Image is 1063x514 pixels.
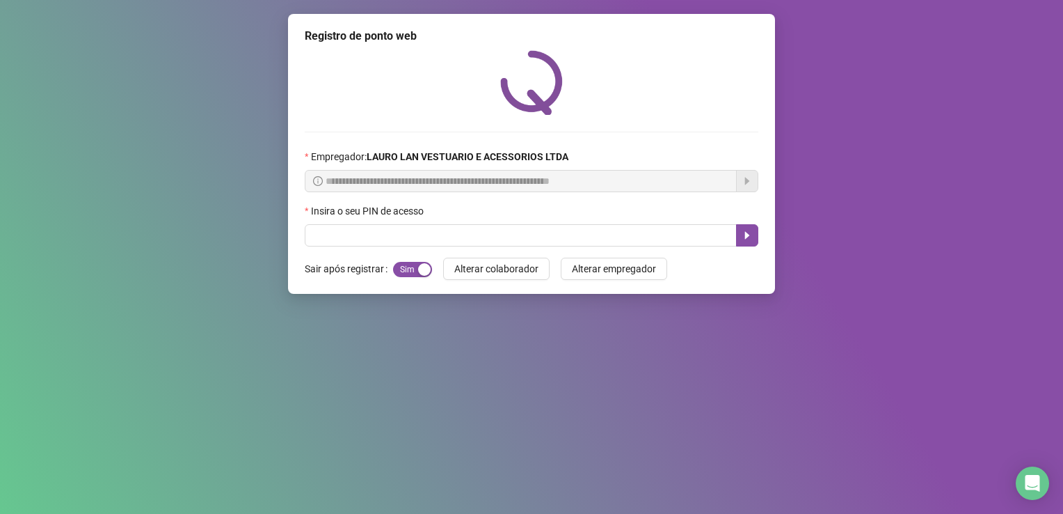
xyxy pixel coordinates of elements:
div: Open Intercom Messenger [1016,467,1049,500]
span: Alterar empregador [572,261,656,277]
span: info-circle [313,176,323,186]
span: Empregador : [311,149,568,164]
strong: LAURO LAN VESTUARIO E ACESSORIOS LTDA [367,151,568,162]
button: Alterar empregador [561,258,667,280]
img: QRPoint [500,50,563,115]
button: Alterar colaborador [443,258,550,280]
label: Sair após registrar [305,258,393,280]
div: Registro de ponto web [305,28,758,45]
span: Alterar colaborador [454,261,538,277]
span: caret-right [742,230,753,241]
label: Insira o seu PIN de acesso [305,203,433,219]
